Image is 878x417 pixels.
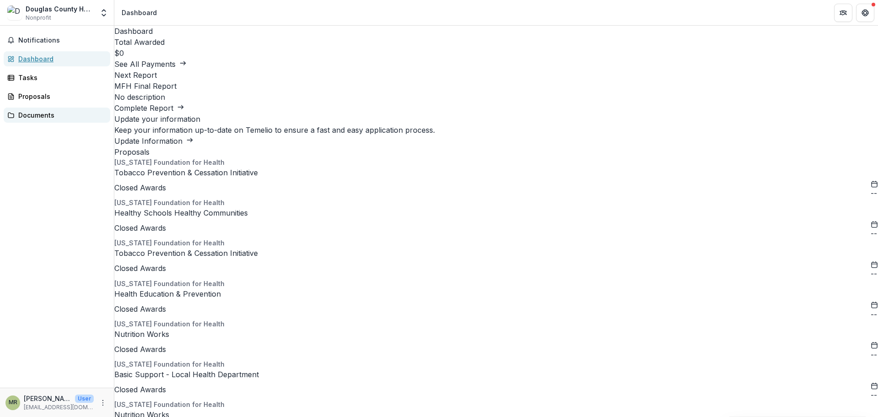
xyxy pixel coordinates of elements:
[24,394,71,403] p: [PERSON_NAME]
[114,249,258,258] a: Tobacco Prevention & Cessation Initiative
[871,270,878,278] span: --
[26,14,51,22] span: Nonprofit
[114,37,878,48] h2: Total Awarded
[114,114,878,125] h2: Update your information
[856,4,874,22] button: Get Help
[114,125,878,135] h3: Keep your information up-to-date on Temelio to ensure a fast and easy application process.
[9,400,17,406] div: Mrs. Valerie Reese
[114,146,878,157] h2: Proposals
[871,351,878,359] span: --
[114,70,878,81] h2: Next Report
[75,395,94,403] p: User
[18,92,103,101] div: Proposals
[122,8,157,17] div: Dashboard
[114,330,169,339] a: Nutrition Works
[4,108,110,123] a: Documents
[871,391,878,400] span: --
[114,305,166,314] span: Closed Awards
[18,73,103,82] div: Tasks
[871,310,878,319] span: --
[4,89,110,104] a: Proposals
[18,110,103,120] div: Documents
[871,229,878,238] span: --
[114,208,248,217] a: Healthy Schools Healthy Communities
[114,168,258,177] a: Tobacco Prevention & Cessation Initiative
[4,33,110,48] button: Notifications
[114,81,878,92] h3: MFH Final Report
[26,4,94,14] div: Douglas County Health Department
[114,400,878,409] p: [US_STATE] Foundation for Health
[97,397,108,408] button: More
[18,54,103,64] div: Dashboard
[834,4,852,22] button: Partners
[118,6,161,19] nav: breadcrumb
[114,264,166,273] span: Closed Awards
[114,198,878,207] p: [US_STATE] Foundation for Health
[7,5,22,20] img: Douglas County Health Department
[114,157,878,167] p: [US_STATE] Foundation for Health
[114,385,166,394] span: Closed Awards
[114,26,878,37] h1: Dashboard
[114,136,193,146] a: Update Information
[871,189,878,198] span: --
[114,289,221,298] a: Health Education & Prevention
[114,345,166,354] span: Closed Awards
[24,403,94,412] p: [EMAIL_ADDRESS][DOMAIN_NAME]
[114,359,878,369] p: [US_STATE] Foundation for Health
[4,70,110,85] a: Tasks
[114,59,187,70] button: See All Payments
[114,224,166,233] span: Closed Awards
[114,48,878,59] h3: $0
[114,319,878,329] p: [US_STATE] Foundation for Health
[114,92,878,103] p: No description
[114,279,878,288] p: [US_STATE] Foundation for Health
[97,4,110,22] button: Open entity switcher
[114,103,184,113] a: Complete Report
[4,51,110,66] a: Dashboard
[18,37,107,44] span: Notifications
[114,370,259,379] a: Basic Support - Local Health Department
[114,184,166,192] span: Closed Awards
[114,238,878,248] p: [US_STATE] Foundation for Health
